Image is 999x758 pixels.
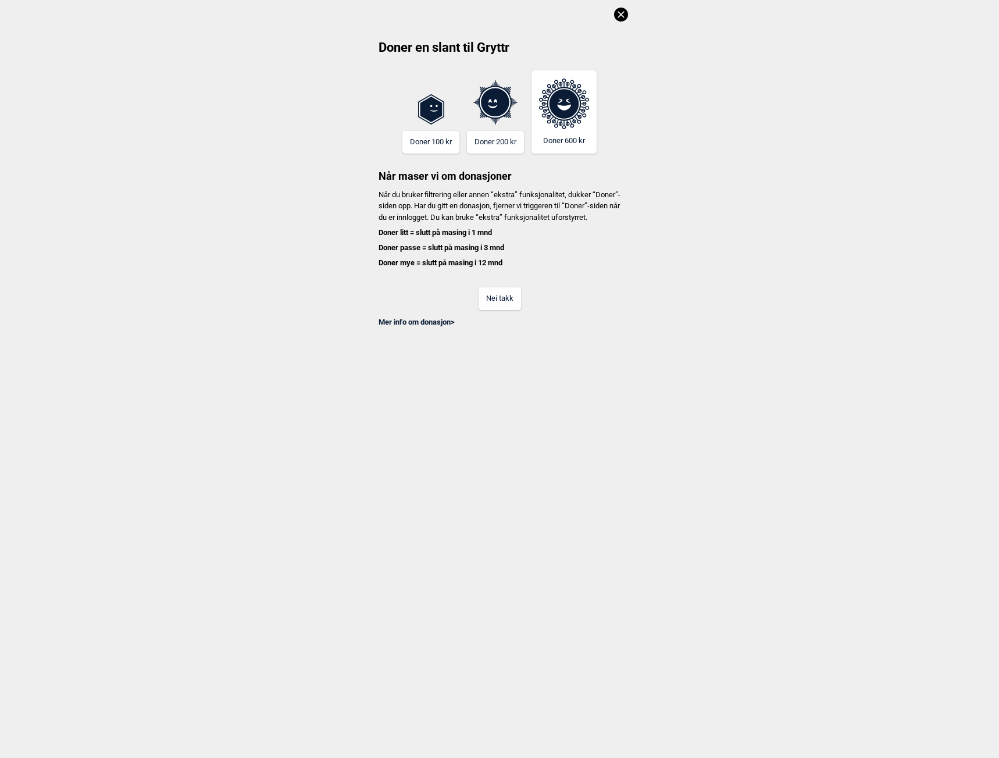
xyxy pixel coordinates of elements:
[371,154,628,183] h3: Når maser vi om donasjoner
[371,189,628,269] p: Når du bruker filtrering eller annen “ekstra” funksjonalitet, dukker “Doner”-siden opp. Har du gi...
[479,287,521,310] button: Nei takk
[467,131,524,154] button: Doner 200 kr
[371,39,628,65] h2: Doner en slant til Gryttr
[379,258,502,267] b: Doner mye = slutt på masing i 12 mnd
[379,228,492,237] b: Doner litt = slutt på masing i 1 mnd
[531,70,597,154] button: Doner 600 kr
[379,318,455,326] a: Mer info om donasjon>
[402,131,459,154] button: Doner 100 kr
[379,243,504,252] b: Doner passe = slutt på masing i 3 mnd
